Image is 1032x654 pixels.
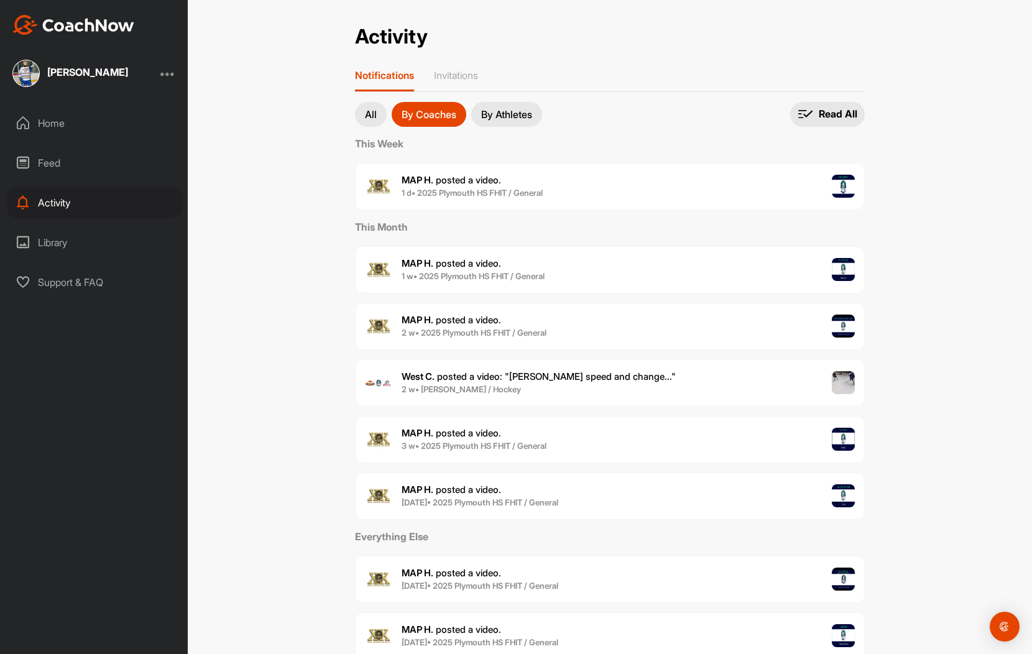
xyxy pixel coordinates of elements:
[355,219,865,234] label: This Month
[7,267,182,298] div: Support & FAQ
[365,482,392,510] img: user avatar
[365,622,392,650] img: user avatar
[365,313,392,340] img: user avatar
[402,328,546,338] b: 2 w • 2025 Plymouth HS FHIT / General
[365,173,392,200] img: user avatar
[365,109,377,119] p: All
[402,314,433,326] b: MAP H.
[402,384,521,394] b: 2 w • [PERSON_NAME] / Hockey
[819,108,857,121] p: Read All
[355,102,387,127] button: All
[402,637,558,647] b: [DATE] • 2025 Plymouth HS FHIT / General
[365,566,392,593] img: user avatar
[832,568,855,591] img: post image
[47,67,128,77] div: [PERSON_NAME]
[402,257,433,269] b: MAP H.
[832,371,855,395] img: post image
[402,624,501,635] span: posted a video .
[402,484,433,495] b: MAP H.
[355,25,428,49] h2: Activity
[481,109,532,119] p: By Athletes
[402,174,501,186] span: posted a video .
[402,581,558,591] b: [DATE] • 2025 Plymouth HS FHIT / General
[402,484,501,495] span: posted a video .
[365,369,392,397] img: user avatar
[990,612,1020,642] div: Open Intercom Messenger
[832,258,855,282] img: post image
[402,271,545,281] b: 1 w • 2025 Plymouth HS FHIT / General
[355,529,865,544] label: Everything Else
[402,624,433,635] b: MAP H.
[365,426,392,453] img: user avatar
[832,175,855,198] img: post image
[355,136,865,151] label: This Week
[402,497,558,507] b: [DATE] • 2025 Plymouth HS FHIT / General
[7,108,182,139] div: Home
[402,441,546,451] b: 3 w • 2025 Plymouth HS FHIT / General
[832,624,855,648] img: post image
[402,257,501,269] span: posted a video .
[832,428,855,451] img: post image
[402,174,433,186] b: MAP H.
[402,371,435,382] b: West C.
[7,147,182,178] div: Feed
[832,484,855,508] img: post image
[7,187,182,218] div: Activity
[402,567,433,579] b: MAP H.
[355,69,414,81] p: Notifications
[402,567,501,579] span: posted a video .
[402,188,543,198] b: 1 d • 2025 Plymouth HS FHIT / General
[392,102,466,127] button: By Coaches
[402,427,433,439] b: MAP H.
[832,315,855,338] img: post image
[12,15,134,35] img: CoachNow
[12,60,40,87] img: square_a728682bb20b5fe219914ad44fc59645.jpg
[402,314,501,326] span: posted a video .
[402,427,501,439] span: posted a video .
[402,371,676,382] span: posted a video : " [PERSON_NAME] speed and change... "
[365,256,392,283] img: user avatar
[7,227,182,258] div: Library
[402,109,456,119] p: By Coaches
[471,102,542,127] button: By Athletes
[434,69,478,81] p: Invitations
